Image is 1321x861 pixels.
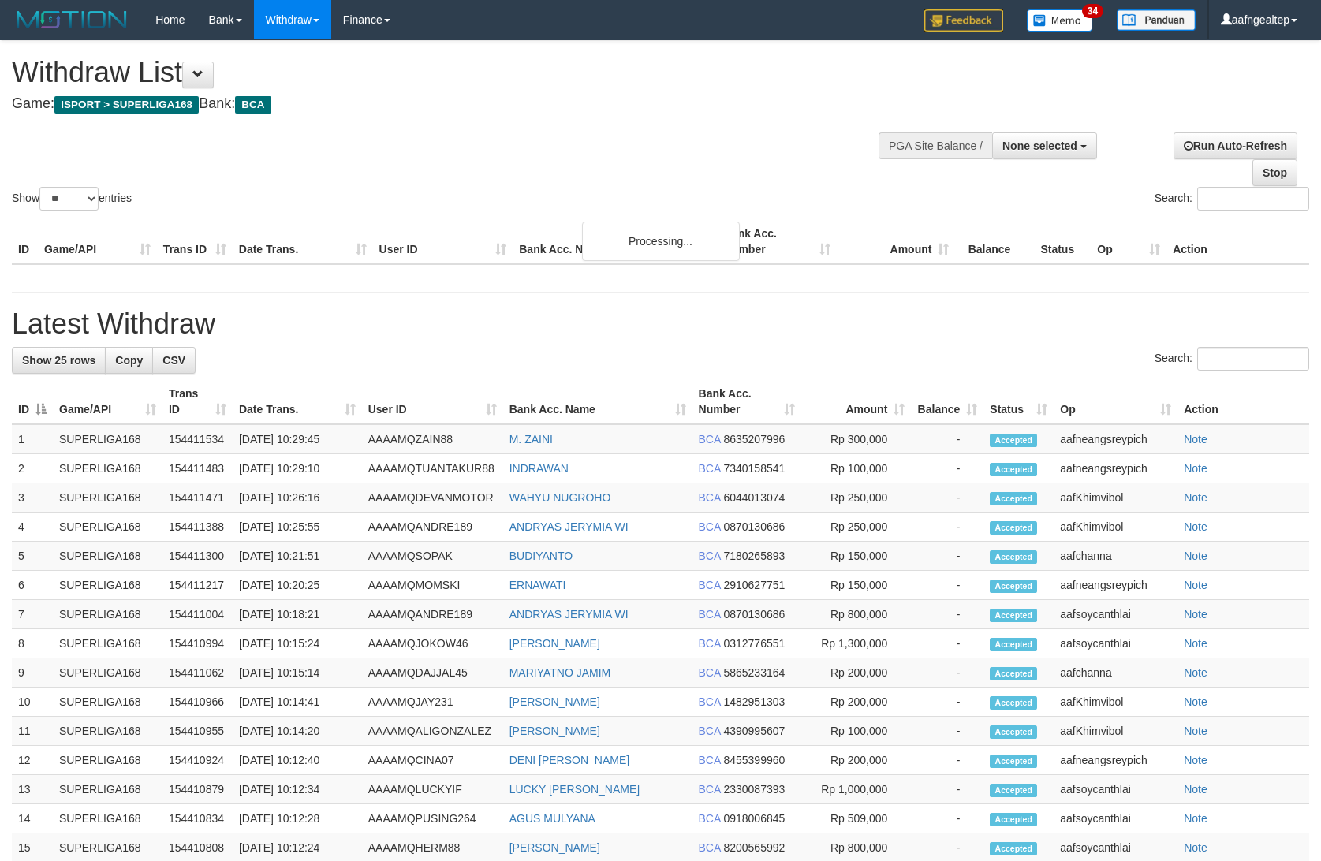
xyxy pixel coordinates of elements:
[911,571,983,600] td: -
[1054,717,1177,746] td: aafKhimvibol
[513,219,718,264] th: Bank Acc. Name
[503,379,692,424] th: Bank Acc. Name: activate to sort column ascending
[1027,9,1093,32] img: Button%20Memo.svg
[12,571,53,600] td: 6
[801,746,911,775] td: Rp 200,000
[509,491,611,504] a: WAHYU NUGROHO
[233,542,362,571] td: [DATE] 10:21:51
[1054,454,1177,483] td: aafneangsreypich
[1184,462,1207,475] a: Note
[1252,159,1297,186] a: Stop
[12,688,53,717] td: 10
[723,812,785,825] span: Copy 0918006845 to clipboard
[53,542,162,571] td: SUPERLIGA168
[911,717,983,746] td: -
[362,804,503,833] td: AAAAMQPUSING264
[509,841,600,854] a: [PERSON_NAME]
[1184,637,1207,650] a: Note
[1155,187,1309,211] label: Search:
[509,433,553,445] a: M. ZAINI
[53,424,162,454] td: SUPERLIGA168
[699,695,721,708] span: BCA
[233,219,373,264] th: Date Trans.
[12,308,1309,340] h1: Latest Withdraw
[1054,571,1177,600] td: aafneangsreypich
[801,600,911,629] td: Rp 800,000
[12,775,53,804] td: 13
[362,746,503,775] td: AAAAMQCINA07
[373,219,513,264] th: User ID
[162,717,233,746] td: 154410955
[233,571,362,600] td: [DATE] 10:20:25
[12,379,53,424] th: ID: activate to sort column descending
[233,424,362,454] td: [DATE] 10:29:45
[233,629,362,658] td: [DATE] 10:15:24
[1184,695,1207,708] a: Note
[362,629,503,658] td: AAAAMQJOKOW46
[1054,512,1177,542] td: aafKhimvibol
[924,9,1003,32] img: Feedback.jpg
[362,483,503,512] td: AAAAMQDEVANMOTOR
[53,571,162,600] td: SUPERLIGA168
[12,187,132,211] label: Show entries
[509,725,600,737] a: [PERSON_NAME]
[1034,219,1091,264] th: Status
[723,579,785,591] span: Copy 2910627751 to clipboard
[12,717,53,746] td: 11
[990,755,1037,768] span: Accepted
[54,96,199,114] span: ISPORT > SUPERLIGA168
[53,600,162,629] td: SUPERLIGA168
[990,550,1037,564] span: Accepted
[1184,783,1207,796] a: Note
[911,746,983,775] td: -
[162,688,233,717] td: 154410966
[911,483,983,512] td: -
[1082,4,1103,18] span: 34
[362,512,503,542] td: AAAAMQANDRE189
[1184,550,1207,562] a: Note
[1184,491,1207,504] a: Note
[509,695,600,708] a: [PERSON_NAME]
[723,520,785,533] span: Copy 0870130686 to clipboard
[990,609,1037,622] span: Accepted
[699,637,721,650] span: BCA
[233,746,362,775] td: [DATE] 10:12:40
[911,454,983,483] td: -
[990,696,1037,710] span: Accepted
[1197,347,1309,371] input: Search:
[699,491,721,504] span: BCA
[162,746,233,775] td: 154410924
[801,483,911,512] td: Rp 250,000
[1174,132,1297,159] a: Run Auto-Refresh
[699,462,721,475] span: BCA
[509,462,569,475] a: INDRAWAN
[162,658,233,688] td: 154411062
[362,542,503,571] td: AAAAMQSOPAK
[115,354,143,367] span: Copy
[53,379,162,424] th: Game/API: activate to sort column ascending
[362,688,503,717] td: AAAAMQJAY231
[1184,725,1207,737] a: Note
[53,804,162,833] td: SUPERLIGA168
[990,813,1037,826] span: Accepted
[699,754,721,766] span: BCA
[12,542,53,571] td: 5
[53,483,162,512] td: SUPERLIGA168
[233,379,362,424] th: Date Trans.: activate to sort column ascending
[53,746,162,775] td: SUPERLIGA168
[911,804,983,833] td: -
[509,754,629,766] a: DENI [PERSON_NAME]
[12,454,53,483] td: 2
[801,424,911,454] td: Rp 300,000
[1184,841,1207,854] a: Note
[801,454,911,483] td: Rp 100,000
[723,725,785,737] span: Copy 4390995607 to clipboard
[1054,629,1177,658] td: aafsoycanthlai
[990,842,1037,855] span: Accepted
[233,483,362,512] td: [DATE] 10:26:16
[12,347,106,374] a: Show 25 rows
[699,812,721,825] span: BCA
[801,379,911,424] th: Amount: activate to sort column ascending
[1054,483,1177,512] td: aafKhimvibol
[362,658,503,688] td: AAAAMQDAJJAL45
